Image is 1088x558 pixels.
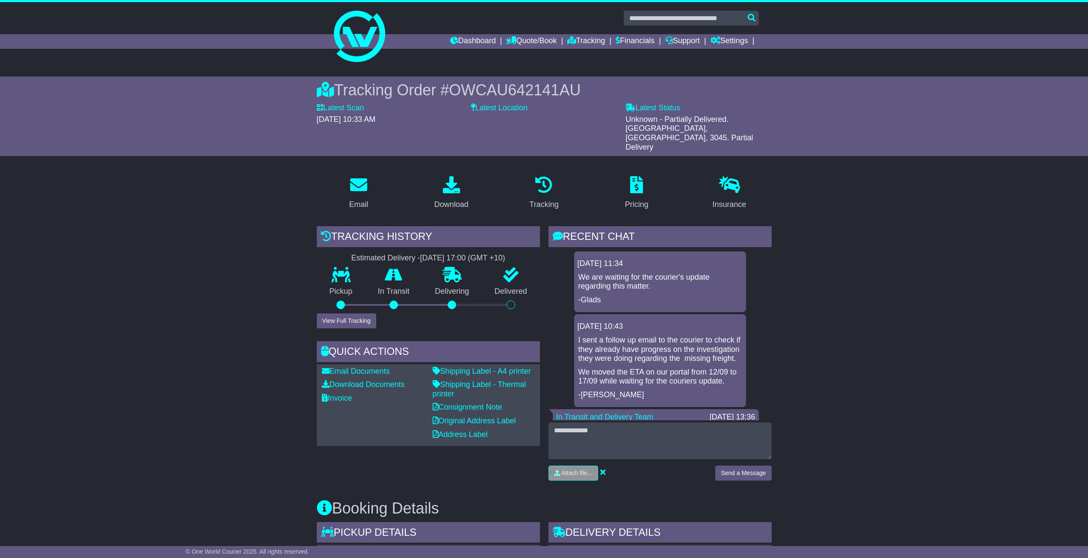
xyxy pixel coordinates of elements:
[578,259,743,269] div: [DATE] 11:34
[433,380,526,398] a: Shipping Label - Thermal printer
[711,34,748,49] a: Settings
[449,81,581,99] span: OWCAU642141AU
[429,173,474,213] a: Download
[625,115,753,151] span: Unknown - Partially Delivered. [GEOGRAPHIC_DATA], [GEOGRAPHIC_DATA], 3045. Partial Delivery
[625,199,649,210] div: Pricing
[317,522,540,545] div: Pickup Details
[482,287,540,296] p: Delivered
[578,295,742,305] p: -Glads
[317,81,772,99] div: Tracking Order #
[450,34,496,49] a: Dashboard
[578,336,742,363] p: I sent a follow up email to the courier to check if they already have progress on the investigati...
[433,416,516,425] a: Original Address Label
[317,115,376,124] span: [DATE] 10:33 AM
[619,173,654,213] a: Pricing
[349,199,368,210] div: Email
[548,226,772,249] div: RECENT CHAT
[665,34,700,49] a: Support
[529,199,558,210] div: Tracking
[322,380,405,389] a: Download Documents
[434,199,469,210] div: Download
[433,367,531,375] a: Shipping Label - A4 printer
[548,522,772,545] div: Delivery Details
[578,273,742,291] p: We are waiting for the courier's update regarding this matter.
[317,287,366,296] p: Pickup
[422,287,482,296] p: Delivering
[506,34,557,49] a: Quote/Book
[707,173,752,213] a: Insurance
[567,34,605,49] a: Tracking
[524,173,564,213] a: Tracking
[317,254,540,263] div: Estimated Delivery -
[625,103,680,113] label: Latest Status
[578,390,742,400] p: -[PERSON_NAME]
[322,367,390,375] a: Email Documents
[186,548,309,555] span: © One World Courier 2025. All rights reserved.
[365,287,422,296] p: In Transit
[715,466,771,481] button: Send a Message
[322,394,352,402] a: Invoice
[317,226,540,249] div: Tracking history
[317,341,540,364] div: Quick Actions
[317,103,364,113] label: Latest Scan
[420,254,505,263] div: [DATE] 17:00 (GMT +10)
[317,313,376,328] button: View Full Tracking
[713,199,746,210] div: Insurance
[433,403,502,411] a: Consignment Note
[343,173,374,213] a: Email
[556,413,654,421] a: In Transit and Delivery Team
[471,103,528,113] label: Latest Location
[578,368,742,386] p: We moved the ETA on our portal from 12/09 to 17/09 while waiting for the couriers update.
[433,430,488,439] a: Address Label
[616,34,655,49] a: Financials
[710,413,755,422] div: [DATE] 13:36
[578,322,743,331] div: [DATE] 10:43
[317,500,772,517] h3: Booking Details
